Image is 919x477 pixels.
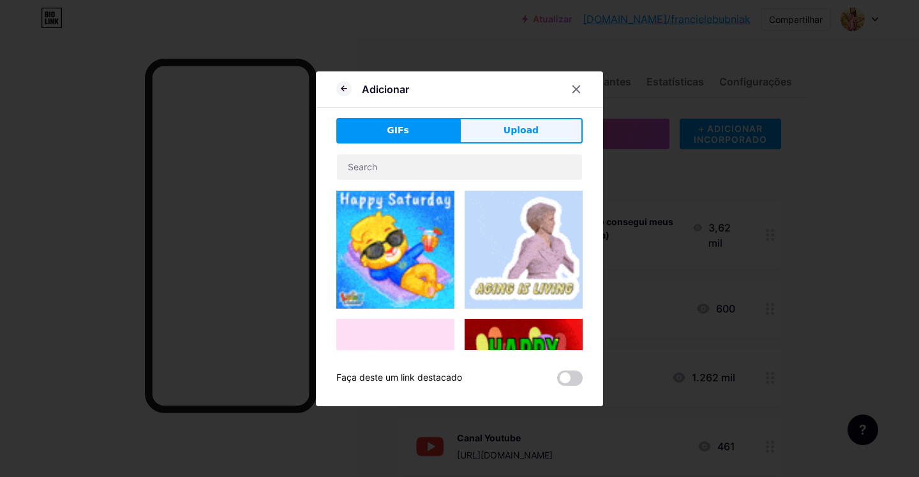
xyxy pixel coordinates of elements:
[337,154,582,180] input: Search
[336,118,459,143] button: GIFs
[459,118,583,143] button: Upload
[362,83,409,96] font: Adicionar
[336,372,462,383] font: Faça deste um link destacado
[465,191,583,309] img: Gihpy
[336,191,454,309] img: Gihpy
[504,124,539,137] span: Upload
[387,124,409,137] span: GIFs
[465,319,583,437] img: Gihpy
[336,319,454,437] img: Gihpy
